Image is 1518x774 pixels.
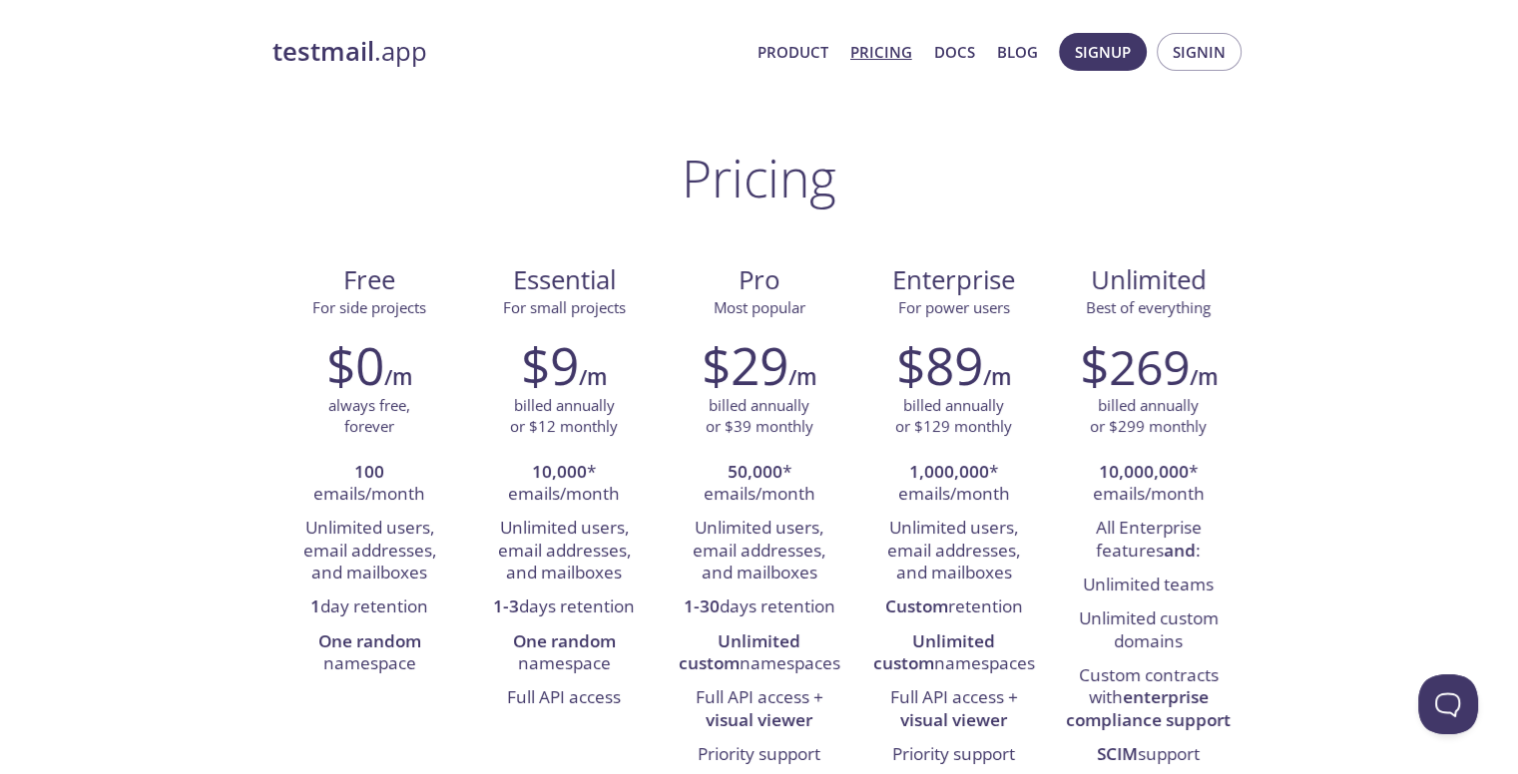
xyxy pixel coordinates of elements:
strong: SCIM [1097,742,1138,765]
a: Docs [934,39,975,65]
span: Pro [678,263,840,297]
span: Enterprise [872,263,1035,297]
strong: 1-30 [684,594,720,617]
p: billed annually or $12 monthly [510,395,618,438]
strong: 50,000 [728,460,782,483]
li: * emails/month [871,456,1036,513]
h6: /m [788,360,816,394]
li: * emails/month [482,456,647,513]
strong: One random [513,629,616,652]
li: Full API access [482,681,647,715]
strong: 1,000,000 [909,460,989,483]
li: * emails/month [1066,456,1231,513]
iframe: Help Scout Beacon - Open [1418,674,1478,734]
li: days retention [677,590,841,624]
li: Unlimited custom domains [1066,602,1231,659]
span: Free [288,263,451,297]
h2: $89 [896,335,983,395]
span: Best of everything [1086,297,1211,317]
strong: 100 [354,460,384,483]
strong: testmail [272,34,374,69]
strong: Unlimited custom [679,629,801,674]
strong: 10,000,000 [1099,460,1189,483]
strong: enterprise compliance support [1066,685,1231,730]
li: namespace [482,625,647,682]
li: Unlimited users, email addresses, and mailboxes [482,512,647,590]
strong: visual viewer [900,708,1007,731]
a: testmail.app [272,35,742,69]
li: retention [871,590,1036,624]
strong: One random [318,629,421,652]
li: day retention [287,590,452,624]
strong: visual viewer [706,708,812,731]
li: support [1066,738,1231,772]
strong: and [1164,539,1196,562]
p: billed annually or $299 monthly [1090,395,1207,438]
span: Signup [1075,39,1131,65]
strong: 10,000 [532,460,587,483]
p: billed annually or $129 monthly [895,395,1012,438]
p: billed annually or $39 monthly [706,395,813,438]
strong: 1 [310,594,320,617]
h1: Pricing [682,148,836,207]
li: All Enterprise features : [1066,512,1231,569]
li: Unlimited users, email addresses, and mailboxes [287,512,452,590]
h6: /m [983,360,1011,394]
li: emails/month [287,456,452,513]
span: 269 [1109,334,1190,399]
li: Priority support [871,738,1036,772]
button: Signin [1157,33,1242,71]
h2: $29 [702,335,788,395]
li: days retention [482,590,647,624]
span: For power users [898,297,1010,317]
h2: $ [1080,335,1190,395]
li: Unlimited users, email addresses, and mailboxes [677,512,841,590]
span: Unlimited [1091,262,1207,297]
h6: /m [1190,360,1218,394]
h2: $9 [521,335,579,395]
li: namespace [287,625,452,682]
span: Most popular [714,297,805,317]
li: Custom contracts with [1066,659,1231,738]
button: Signup [1059,33,1147,71]
a: Product [758,39,828,65]
li: namespaces [871,625,1036,682]
li: Full API access + [871,681,1036,738]
li: * emails/month [677,456,841,513]
strong: 1-3 [493,594,519,617]
a: Blog [997,39,1038,65]
li: Priority support [677,738,841,772]
strong: Unlimited custom [873,629,996,674]
span: Essential [483,263,646,297]
li: namespaces [677,625,841,682]
li: Unlimited users, email addresses, and mailboxes [871,512,1036,590]
h6: /m [384,360,412,394]
span: Signin [1173,39,1226,65]
a: Pricing [850,39,912,65]
h2: $0 [326,335,384,395]
strong: Custom [885,594,948,617]
h6: /m [579,360,607,394]
span: For side projects [312,297,426,317]
span: For small projects [503,297,626,317]
li: Full API access + [677,681,841,738]
p: always free, forever [328,395,410,438]
li: Unlimited teams [1066,569,1231,602]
